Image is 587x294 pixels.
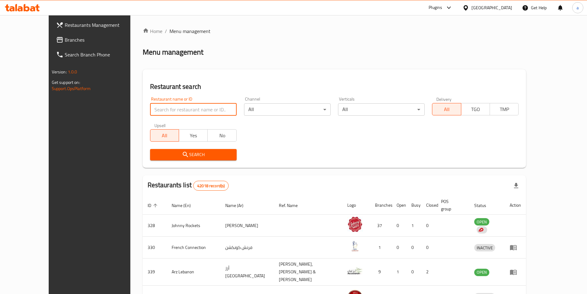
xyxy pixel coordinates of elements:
[421,237,436,259] td: 0
[155,151,232,159] span: Search
[150,149,237,160] button: Search
[421,259,436,286] td: 2
[210,131,234,140] span: No
[220,237,274,259] td: فرنش كونكشن
[406,215,421,237] td: 1
[477,226,487,234] div: Indicates that the vendor menu management has been moved to DH Catalog service
[421,196,436,215] th: Closed
[490,103,519,115] button: TMP
[421,215,436,237] td: 0
[172,202,199,209] span: Name (En)
[370,196,392,215] th: Branches
[52,78,80,86] span: Get support on:
[432,103,461,115] button: All
[193,181,229,191] div: Total records count
[68,68,77,76] span: 1.0.0
[181,131,205,140] span: Yes
[150,129,179,142] button: All
[153,131,177,140] span: All
[464,105,487,114] span: TGO
[370,259,392,286] td: 9
[509,178,524,193] div: Export file
[165,27,167,35] li: /
[179,129,208,142] button: Yes
[167,237,221,259] td: French Connection
[143,259,167,286] td: 339
[370,215,392,237] td: 37
[474,218,489,226] span: OPEN
[154,123,166,127] label: Upsell
[505,196,526,215] th: Action
[220,259,274,286] td: أرز [GEOGRAPHIC_DATA]
[392,215,406,237] td: 0
[148,202,159,209] span: ID
[279,202,306,209] span: Ref. Name
[194,183,228,189] span: 42018 record(s)
[52,68,67,76] span: Version:
[435,105,459,114] span: All
[406,237,421,259] td: 0
[474,269,489,276] div: OPEN
[65,21,142,29] span: Restaurants Management
[207,129,236,142] button: No
[220,215,274,237] td: [PERSON_NAME]
[143,237,167,259] td: 330
[143,47,203,57] h2: Menu management
[148,180,229,191] h2: Restaurants list
[150,103,237,116] input: Search for restaurant name or ID..
[461,103,490,115] button: TGO
[492,105,516,114] span: TMP
[143,215,167,237] td: 328
[347,217,363,232] img: Johnny Rockets
[436,97,452,101] label: Delivery
[342,196,370,215] th: Logo
[150,82,519,91] h2: Restaurant search
[65,51,142,58] span: Search Branch Phone
[474,269,489,276] span: OPEN
[143,27,526,35] nav: breadcrumb
[167,259,221,286] td: Arz Lebanon
[225,202,251,209] span: Name (Ar)
[392,259,406,286] td: 1
[347,238,363,254] img: French Connection
[244,103,331,116] div: All
[474,244,495,251] span: INACTIVE
[169,27,210,35] span: Menu management
[347,263,363,279] img: Arz Lebanon
[370,237,392,259] td: 1
[471,4,512,11] div: [GEOGRAPHIC_DATA]
[577,4,579,11] span: a
[510,268,521,276] div: Menu
[274,259,342,286] td: [PERSON_NAME],[PERSON_NAME] & [PERSON_NAME]
[51,18,147,32] a: Restaurants Management
[338,103,425,116] div: All
[52,85,91,93] a: Support.OpsPlatform
[510,244,521,251] div: Menu
[51,47,147,62] a: Search Branch Phone
[143,27,162,35] a: Home
[392,196,406,215] th: Open
[167,215,221,237] td: Johnny Rockets
[474,202,494,209] span: Status
[478,227,483,233] img: delivery hero logo
[406,196,421,215] th: Busy
[441,198,462,213] span: POS group
[51,32,147,47] a: Branches
[429,4,442,11] div: Plugins
[65,36,142,43] span: Branches
[392,237,406,259] td: 0
[406,259,421,286] td: 0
